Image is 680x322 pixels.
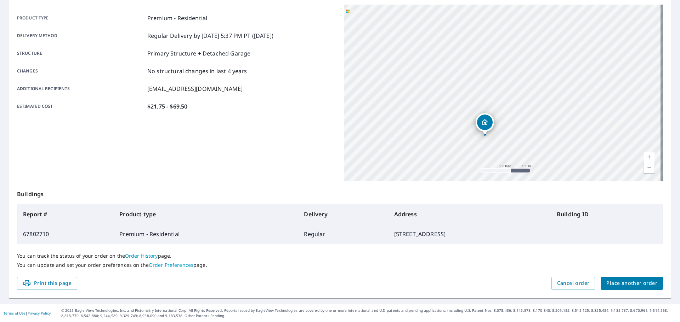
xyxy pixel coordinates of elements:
a: Order Preferences [149,262,193,268]
td: [STREET_ADDRESS] [389,224,551,244]
p: You can update and set your order preferences on the page. [17,262,663,268]
p: No structural changes in last 4 years [147,67,247,75]
a: Terms of Use [4,311,25,316]
p: Regular Delivery by [DATE] 5:37 PM PT ([DATE]) [147,31,273,40]
td: Premium - Residential [114,224,298,244]
th: Delivery [298,204,388,224]
p: | [4,311,51,315]
p: Additional recipients [17,84,144,93]
div: Dropped pin, building 1, Residential property, 2 Split Rock Rd Bronx, NY 10464 [476,113,494,135]
td: 67802710 [17,224,114,244]
p: Estimated cost [17,102,144,111]
button: Cancel order [551,277,595,290]
th: Address [389,204,551,224]
button: Place another order [601,277,663,290]
th: Product type [114,204,298,224]
a: Current Level 16, Zoom Out [644,162,654,173]
span: Cancel order [557,279,590,288]
a: Privacy Policy [28,311,51,316]
td: Regular [298,224,388,244]
p: © 2025 Eagle View Technologies, Inc. and Pictometry International Corp. All Rights Reserved. Repo... [61,308,676,318]
button: Print this page [17,277,77,290]
p: Structure [17,49,144,58]
p: Product type [17,14,144,22]
p: $21.75 - $69.50 [147,102,187,111]
p: [EMAIL_ADDRESS][DOMAIN_NAME] [147,84,243,93]
p: Buildings [17,181,663,204]
p: Primary Structure + Detached Garage [147,49,250,58]
p: Premium - Residential [147,14,207,22]
span: Print this page [23,279,72,288]
p: Changes [17,67,144,75]
a: Order History [125,252,158,259]
th: Report # [17,204,114,224]
a: Current Level 16, Zoom In [644,152,654,162]
p: You can track the status of your order on the page. [17,253,663,259]
span: Place another order [606,279,657,288]
th: Building ID [551,204,663,224]
p: Delivery method [17,31,144,40]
